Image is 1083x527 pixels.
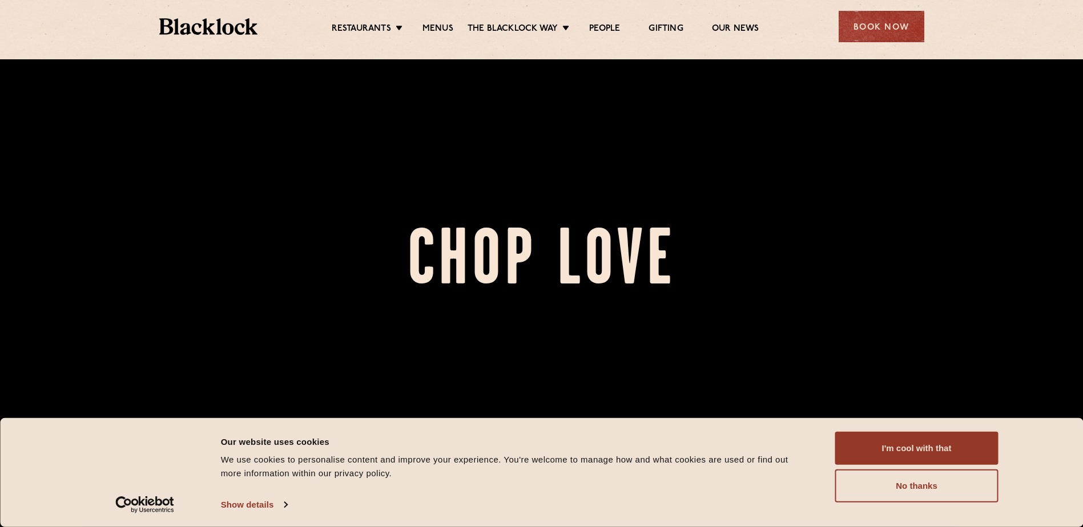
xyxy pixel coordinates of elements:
a: Menus [422,23,453,36]
a: People [589,23,620,36]
a: Usercentrics Cookiebot - opens in a new window [95,496,195,513]
button: I'm cool with that [835,432,999,465]
div: Our website uses cookies [221,435,810,448]
div: Book Now [839,11,924,42]
a: Our News [712,23,759,36]
a: Show details [221,496,287,513]
button: No thanks [835,469,999,502]
a: Restaurants [332,23,391,36]
img: BL_Textured_Logo-footer-cropped.svg [159,18,258,35]
div: We use cookies to personalise content and improve your experience. You're welcome to manage how a... [221,453,810,480]
a: The Blacklock Way [468,23,558,36]
a: Gifting [649,23,683,36]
